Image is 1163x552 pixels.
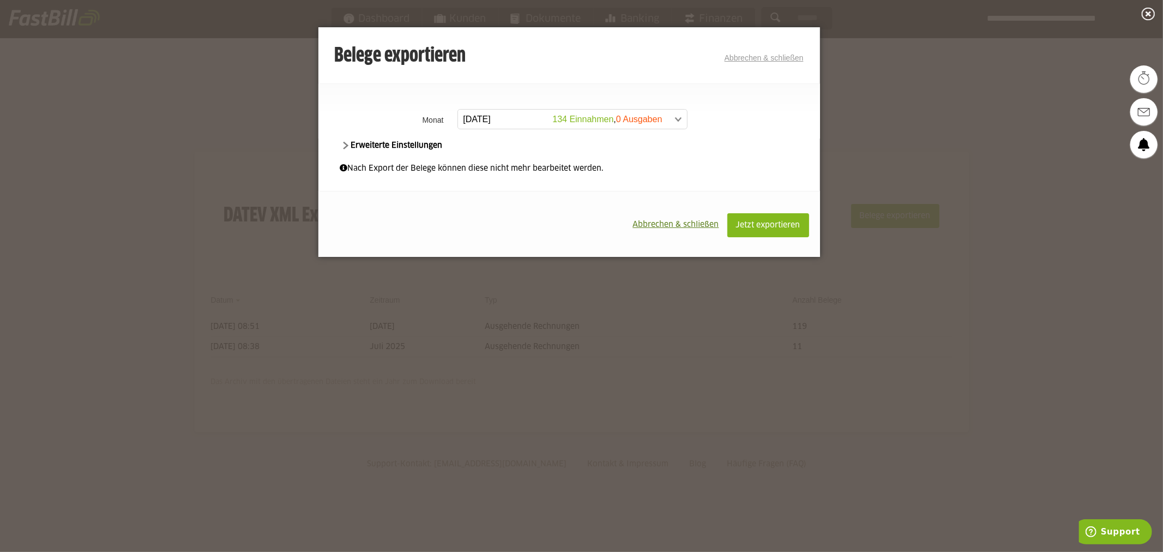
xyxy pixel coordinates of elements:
[633,221,719,229] span: Abbrechen & schließen
[625,213,727,236] button: Abbrechen & schließen
[725,53,804,62] a: Abbrechen & schließen
[727,213,809,237] button: Jetzt exportieren
[736,221,800,229] span: Jetzt exportieren
[1079,519,1152,547] iframe: Öffnet ein Widget, in dem Sie weitere Informationen finden
[318,106,455,134] th: Monat
[340,163,798,175] div: Nach Export der Belege können diese nicht mehr bearbeitet werden.
[340,142,443,149] span: Erweiterte Einstellungen
[335,45,466,67] h3: Belege exportieren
